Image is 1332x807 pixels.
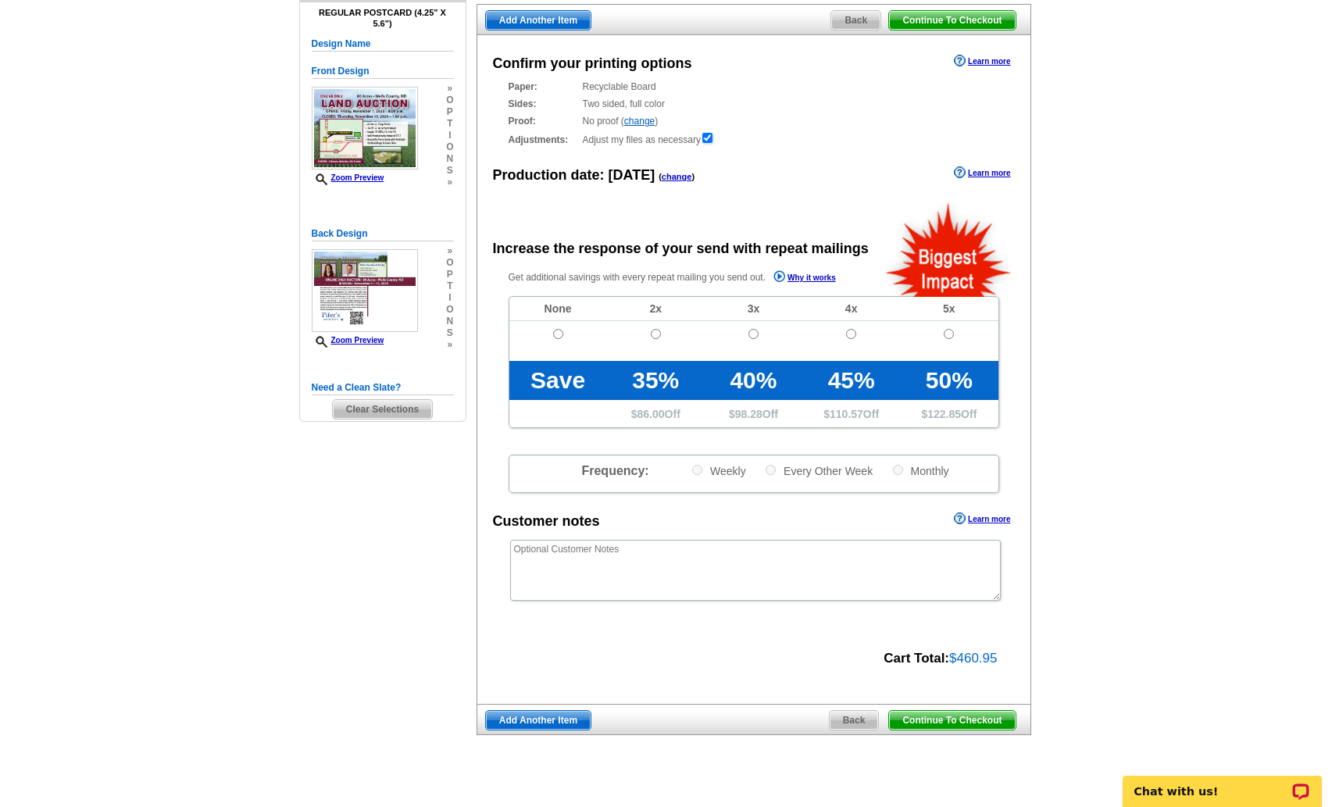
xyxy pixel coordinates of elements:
[485,10,591,30] a: Add Another Item
[884,651,949,666] strong: Cart Total:
[692,465,702,475] input: Weekly
[446,153,453,165] span: n
[954,512,1010,525] a: Learn more
[312,37,454,52] h5: Design Name
[446,327,453,339] span: s
[581,464,648,477] span: Frequency:
[830,408,863,420] span: 110.57
[312,87,418,170] img: small-thumb.jpg
[705,361,802,400] td: 40%
[900,400,998,427] td: $ Off
[312,64,454,79] h5: Front Design
[766,465,776,475] input: Every Other Week
[509,133,578,147] strong: Adjustments:
[607,400,705,427] td: $ Off
[900,361,998,400] td: 50%
[312,173,384,182] a: Zoom Preview
[509,114,999,128] div: No proof ( )
[509,97,999,111] div: Two sided, full color
[705,400,802,427] td: $ Off
[493,511,600,532] div: Customer notes
[446,269,453,280] span: p
[446,83,453,95] span: »
[312,227,454,241] h5: Back Design
[829,710,880,730] a: Back
[446,292,453,304] span: i
[802,297,900,321] td: 4x
[446,141,453,153] span: o
[509,97,578,111] strong: Sides:
[486,711,591,730] span: Add Another Item
[312,336,384,345] a: Zoom Preview
[662,172,692,181] a: change
[889,711,1015,730] span: Continue To Checkout
[624,116,655,127] a: change
[954,166,1010,179] a: Learn more
[773,270,836,287] a: Why it works
[509,114,578,128] strong: Proof:
[927,408,961,420] span: 122.85
[954,55,1010,67] a: Learn more
[609,167,655,183] span: [DATE]
[333,400,432,419] span: Clear Selections
[705,297,802,321] td: 3x
[607,297,705,321] td: 2x
[446,106,453,118] span: p
[509,80,578,94] strong: Paper:
[509,131,999,147] div: Adjust my files as necessary
[802,400,900,427] td: $ Off
[607,361,705,400] td: 35%
[446,95,453,106] span: o
[509,361,607,400] td: Save
[509,269,870,287] p: Get additional savings with every repeat mailing you send out.
[446,130,453,141] span: i
[509,297,607,321] td: None
[830,711,879,730] span: Back
[949,651,997,666] span: $460.95
[1112,758,1332,807] iframe: LiveChat chat widget
[485,710,591,730] a: Add Another Item
[802,361,900,400] td: 45%
[493,53,692,74] div: Confirm your printing options
[637,408,665,420] span: 86.00
[831,11,880,30] span: Back
[509,80,999,94] div: Recyclable Board
[446,165,453,177] span: s
[312,249,418,332] img: small-thumb.jpg
[893,465,903,475] input: Monthly
[446,280,453,292] span: t
[884,201,1013,297] img: biggestImpact.png
[446,118,453,130] span: t
[312,8,454,28] h4: Regular Postcard (4.25" x 5.6")
[446,177,453,188] span: »
[446,304,453,316] span: o
[764,463,873,478] label: Every Other Week
[735,408,762,420] span: 98.28
[446,257,453,269] span: o
[830,10,881,30] a: Back
[312,380,454,395] h5: Need a Clean Slate?
[446,316,453,327] span: n
[446,245,453,257] span: »
[493,165,695,186] div: Production date:
[891,463,949,478] label: Monthly
[691,463,746,478] label: Weekly
[889,11,1015,30] span: Continue To Checkout
[486,11,591,30] span: Add Another Item
[659,172,695,181] span: ( )
[900,297,998,321] td: 5x
[446,339,453,351] span: »
[493,238,869,259] div: Increase the response of your send with repeat mailings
